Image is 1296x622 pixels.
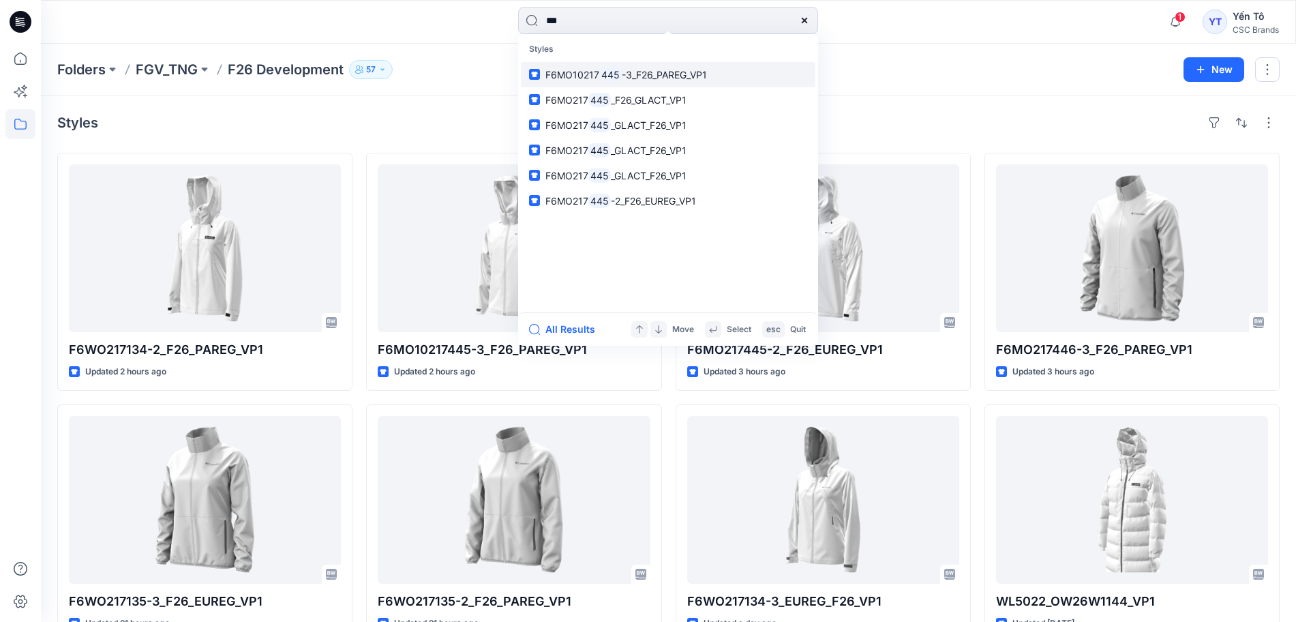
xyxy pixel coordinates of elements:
[588,117,611,133] mark: 445
[545,94,588,106] span: F6MO217
[378,416,650,584] a: F6WO217135-2_F26_PAREG_VP1
[611,195,696,207] span: -2_F26_EUREG_VP1
[521,163,815,188] a: F6MO217445_GLACT_F26_VP1
[349,60,393,79] button: 57
[599,67,622,83] mark: 445
[545,145,588,156] span: F6MO217
[588,193,611,209] mark: 445
[727,323,751,337] p: Select
[378,340,650,359] p: F6MO10217445-3_F26_PAREG_VP1
[521,138,815,163] a: F6MO217445_GLACT_F26_VP1
[1233,8,1279,25] div: Yến Tô
[69,340,341,359] p: F6WO217134-2_F26_PAREG_VP1
[1175,12,1186,23] span: 1
[545,119,588,131] span: F6MO217
[588,168,611,183] mark: 445
[529,321,604,338] button: All Results
[521,37,815,62] p: Styles
[545,170,588,181] span: F6MO217
[611,119,687,131] span: _GLACT_F26_VP1
[687,592,959,611] p: F6WO217134-3_EUREG_F26_VP1
[766,323,781,337] p: esc
[136,60,198,79] a: FGV_TNG
[521,113,815,138] a: F6MO217445_GLACT_F26_VP1
[611,145,687,156] span: _GLACT_F26_VP1
[996,340,1268,359] p: F6MO217446-3_F26_PAREG_VP1
[521,188,815,213] a: F6MO217445-2_F26_EUREG_VP1
[521,62,815,87] a: F6MO10217445-3_F26_PAREG_VP1
[588,92,611,108] mark: 445
[366,62,376,77] p: 57
[394,365,475,379] p: Updated 2 hours ago
[1233,25,1279,35] div: CSC Brands
[672,323,694,337] p: Move
[622,69,707,80] span: -3_F26_PAREG_VP1
[57,115,98,131] h4: Styles
[521,87,815,113] a: F6MO217445_F26_GLACT_VP1
[996,164,1268,332] a: F6MO217446-3_F26_PAREG_VP1
[687,340,959,359] p: F6MO217445-2_F26_EUREG_VP1
[69,164,341,332] a: F6WO217134-2_F26_PAREG_VP1
[1012,365,1094,379] p: Updated 3 hours ago
[85,365,166,379] p: Updated 2 hours ago
[1184,57,1244,82] button: New
[611,94,687,106] span: _F26_GLACT_VP1
[588,143,611,158] mark: 445
[378,592,650,611] p: F6WO217135-2_F26_PAREG_VP1
[69,592,341,611] p: F6WO217135-3_F26_EUREG_VP1
[69,416,341,584] a: F6WO217135-3_F26_EUREG_VP1
[687,164,959,332] a: F6MO217445-2_F26_EUREG_VP1
[790,323,806,337] p: Quit
[378,164,650,332] a: F6MO10217445-3_F26_PAREG_VP1
[996,592,1268,611] p: WL5022_OW26W1144_VP1
[611,170,687,181] span: _GLACT_F26_VP1
[545,195,588,207] span: F6MO217
[228,60,344,79] p: F26 Development
[545,69,599,80] span: F6MO10217
[704,365,785,379] p: Updated 3 hours ago
[1203,10,1227,34] div: YT
[996,416,1268,584] a: WL5022_OW26W1144_VP1
[57,60,106,79] a: Folders
[687,416,959,584] a: F6WO217134-3_EUREG_F26_VP1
